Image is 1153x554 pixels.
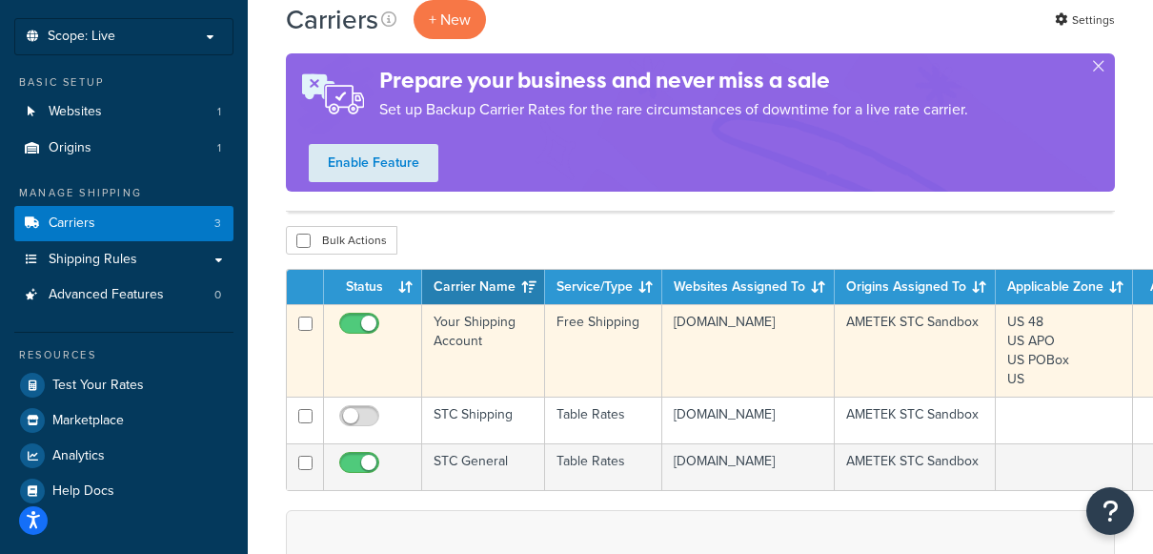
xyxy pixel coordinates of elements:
td: Free Shipping [545,304,662,397]
button: Open Resource Center [1086,487,1134,535]
img: ad-rules-rateshop-fe6ec290ccb7230408bd80ed9643f0289d75e0ffd9eb532fc0e269fcd187b520.png [286,53,379,134]
td: STC General [422,443,545,490]
th: Carrier Name: activate to sort column ascending [422,270,545,304]
a: Enable Feature [309,144,438,182]
div: Basic Setup [14,74,233,91]
span: 1 [217,140,221,156]
a: Analytics [14,439,233,473]
th: Applicable Zone: activate to sort column ascending [996,270,1133,304]
li: Advanced Features [14,277,233,313]
span: Carriers [49,215,95,232]
div: Resources [14,347,233,363]
th: Service/Type: activate to sort column ascending [545,270,662,304]
a: Settings [1055,7,1115,33]
a: Test Your Rates [14,368,233,402]
span: Marketplace [52,413,124,429]
p: Set up Backup Carrier Rates for the rare circumstances of downtime for a live rate carrier. [379,96,968,123]
td: US 48 US APO US POBox US [996,304,1133,397]
span: Test Your Rates [52,378,144,394]
div: Manage Shipping [14,185,233,201]
span: 1 [217,104,221,120]
span: Origins [49,140,91,156]
a: Origins 1 [14,131,233,166]
th: Origins Assigned To: activate to sort column ascending [835,270,996,304]
a: Websites 1 [14,94,233,130]
td: Table Rates [545,397,662,443]
span: Shipping Rules [49,252,137,268]
td: AMETEK STC Sandbox [835,304,996,397]
td: [DOMAIN_NAME] [662,304,835,397]
a: Help Docs [14,474,233,508]
td: AMETEK STC Sandbox [835,397,996,443]
span: Websites [49,104,102,120]
h4: Prepare your business and never miss a sale [379,65,968,96]
span: Scope: Live [48,29,115,45]
a: Carriers 3 [14,206,233,241]
th: Websites Assigned To: activate to sort column ascending [662,270,835,304]
td: Table Rates [545,443,662,490]
span: Help Docs [52,483,114,500]
td: AMETEK STC Sandbox [835,443,996,490]
a: Marketplace [14,403,233,438]
span: 0 [214,287,221,303]
li: Origins [14,131,233,166]
span: Analytics [52,448,105,464]
li: Websites [14,94,233,130]
th: Status: activate to sort column ascending [324,270,422,304]
span: Advanced Features [49,287,164,303]
td: STC Shipping [422,397,545,443]
span: 3 [214,215,221,232]
a: Advanced Features 0 [14,277,233,313]
td: [DOMAIN_NAME] [662,397,835,443]
td: [DOMAIN_NAME] [662,443,835,490]
button: Bulk Actions [286,226,397,255]
li: Carriers [14,206,233,241]
td: Your Shipping Account [422,304,545,397]
h1: Carriers [286,1,378,38]
a: Shipping Rules [14,242,233,277]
